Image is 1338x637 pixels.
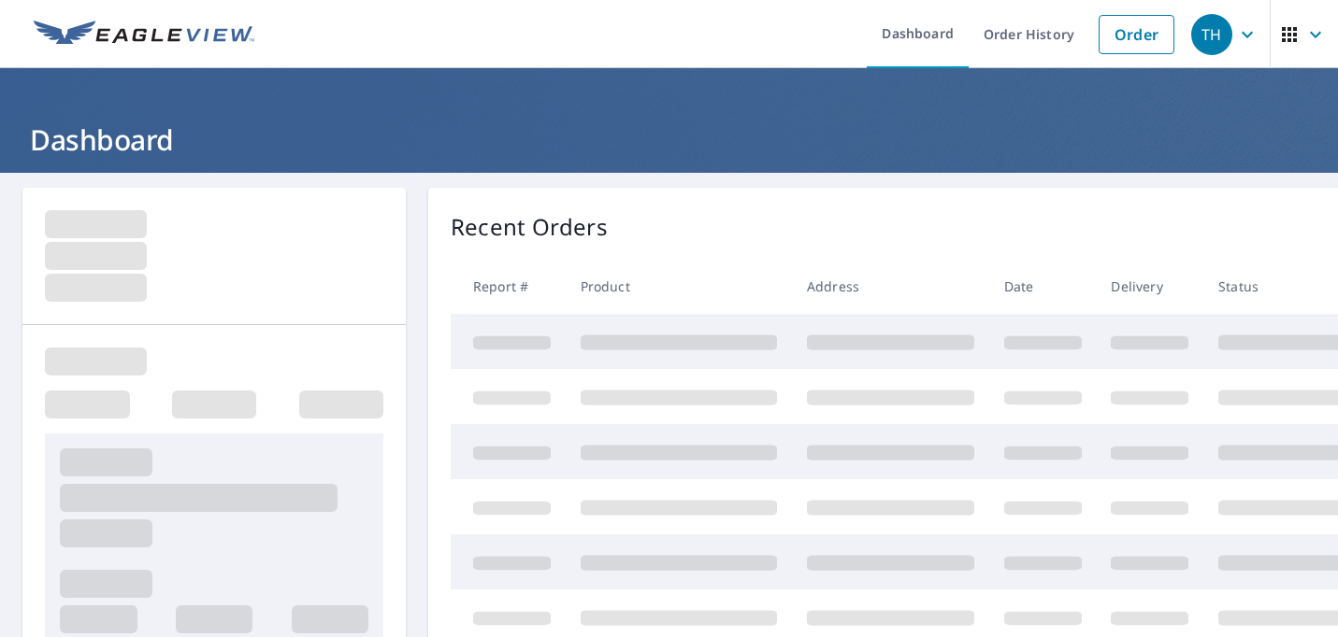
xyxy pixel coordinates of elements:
[1191,14,1232,55] div: TH
[566,259,792,314] th: Product
[34,21,254,49] img: EV Logo
[451,259,566,314] th: Report #
[989,259,1097,314] th: Date
[1096,259,1203,314] th: Delivery
[22,120,1316,159] h1: Dashboard
[792,259,989,314] th: Address
[1099,15,1174,54] a: Order
[451,210,608,244] p: Recent Orders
